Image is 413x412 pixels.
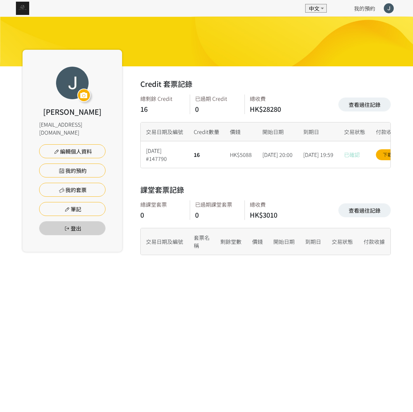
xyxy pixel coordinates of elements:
div: 已過期課堂套票 [195,200,238,208]
h2: Credit 套票記錄 [140,78,192,89]
div: 到期日 [298,122,339,141]
div: [PERSON_NAME] [43,106,102,117]
div: 0 [195,210,238,220]
div: 到期日 [300,228,326,255]
div: 套票名稱 [188,228,215,255]
h2: 課堂套票記錄 [140,184,184,195]
div: [DATE] 19:59 [298,141,339,168]
div: 價錢 [225,122,257,141]
div: 剩餘堂數 [215,228,247,255]
a: 查看過往記錄 [338,203,391,217]
div: [EMAIL_ADDRESS][DOMAIN_NAME] [39,120,105,136]
div: 0 [195,104,238,114]
div: 總課堂套票 [140,200,183,208]
a: 查看過往記錄 [338,98,391,111]
a: 我的套票 [39,183,105,197]
a: 我的預約 [354,4,375,12]
div: 交易狀態 [326,228,358,255]
div: 價錢 [247,228,268,255]
div: 開始日期 [268,228,300,255]
div: 已過期 Credit [195,95,238,103]
a: 編輯個人資料 [39,144,105,158]
div: Credit數量 [188,122,225,141]
div: 16 [188,141,225,168]
div: 總收費 [250,200,293,208]
div: 開始日期 [257,122,298,141]
a: 我的預約 [39,164,105,177]
a: 筆記 [39,202,105,216]
div: [DATE] 20:00 [257,141,298,168]
div: 交易狀態 [339,122,371,141]
div: HK$5088 [225,141,257,168]
div: 總剩餘 Credit [140,95,183,103]
img: img_61c0148bb0266 [16,2,29,15]
div: 16 [140,104,183,114]
div: [DATE] #147790 [141,141,188,168]
button: 登出 [39,221,105,235]
div: 0 [140,210,183,220]
div: 總收費 [250,95,293,103]
div: HK$28280 [250,104,293,114]
div: HK$3010 [250,210,293,220]
a: 下載收據 [376,149,408,160]
div: 交易日期及編號 [141,122,188,141]
div: 已確認 [339,141,371,168]
div: 交易日期及編號 [141,228,188,255]
div: 付款收據 [358,228,390,255]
